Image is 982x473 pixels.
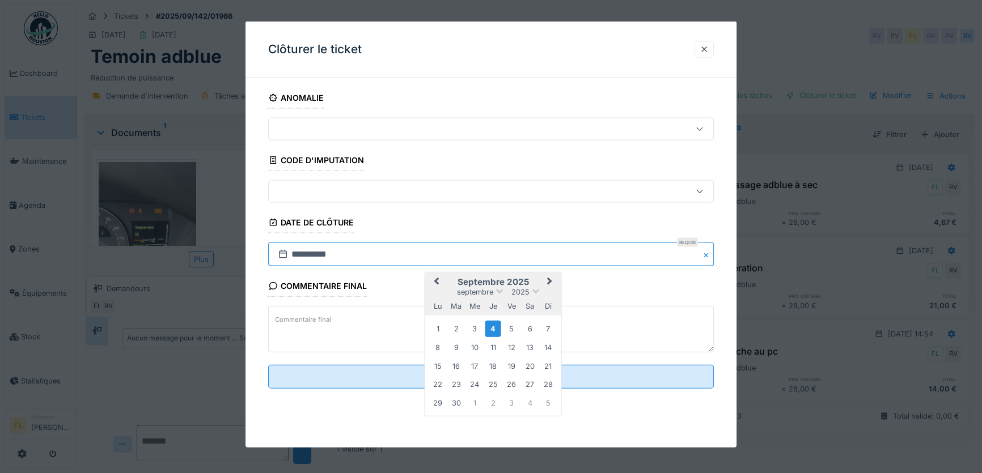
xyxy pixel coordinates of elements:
[268,152,364,171] div: Code d'imputation
[522,299,537,314] div: samedi
[701,242,714,266] button: Close
[540,321,556,336] div: Choose dimanche 7 septembre 2025
[522,395,537,410] div: Choose samedi 4 octobre 2025
[448,359,464,374] div: Choose mardi 16 septembre 2025
[522,321,537,336] div: Choose samedi 6 septembre 2025
[467,377,482,392] div: Choose mercredi 24 septembre 2025
[448,321,464,336] div: Choose mardi 2 septembre 2025
[430,321,445,336] div: Choose lundi 1 septembre 2025
[540,395,556,410] div: Choose dimanche 5 octobre 2025
[429,319,557,412] div: Month septembre, 2025
[485,299,501,314] div: jeudi
[430,395,445,410] div: Choose lundi 29 septembre 2025
[677,238,698,247] div: Requis
[522,377,537,392] div: Choose samedi 27 septembre 2025
[503,340,519,355] div: Choose vendredi 12 septembre 2025
[503,395,519,410] div: Choose vendredi 3 octobre 2025
[268,90,324,109] div: Anomalie
[448,340,464,355] div: Choose mardi 9 septembre 2025
[448,299,464,314] div: mardi
[485,340,501,355] div: Choose jeudi 11 septembre 2025
[540,299,556,314] div: dimanche
[511,288,529,296] span: 2025
[485,377,501,392] div: Choose jeudi 25 septembre 2025
[448,377,464,392] div: Choose mardi 23 septembre 2025
[268,42,362,57] h3: Clôturer le ticket
[456,288,493,296] span: septembre
[485,321,501,337] div: Choose jeudi 4 septembre 2025
[522,340,537,355] div: Choose samedi 13 septembre 2025
[503,359,519,374] div: Choose vendredi 19 septembre 2025
[430,340,445,355] div: Choose lundi 8 septembre 2025
[540,377,556,392] div: Choose dimanche 28 septembre 2025
[426,274,444,292] button: Previous Month
[467,299,482,314] div: mercredi
[467,395,482,410] div: Choose mercredi 1 octobre 2025
[485,395,501,410] div: Choose jeudi 2 octobre 2025
[503,321,519,336] div: Choose vendredi 5 septembre 2025
[485,359,501,374] div: Choose jeudi 18 septembre 2025
[540,359,556,374] div: Choose dimanche 21 septembre 2025
[503,299,519,314] div: vendredi
[467,321,482,336] div: Choose mercredi 3 septembre 2025
[540,340,556,355] div: Choose dimanche 14 septembre 2025
[467,359,482,374] div: Choose mercredi 17 septembre 2025
[268,214,354,233] div: Date de clôture
[273,312,333,326] label: Commentaire final
[430,359,445,374] div: Choose lundi 15 septembre 2025
[522,359,537,374] div: Choose samedi 20 septembre 2025
[430,299,445,314] div: lundi
[268,278,367,297] div: Commentaire final
[503,377,519,392] div: Choose vendredi 26 septembre 2025
[467,340,482,355] div: Choose mercredi 10 septembre 2025
[542,274,560,292] button: Next Month
[425,277,561,287] h2: septembre 2025
[430,377,445,392] div: Choose lundi 22 septembre 2025
[448,395,464,410] div: Choose mardi 30 septembre 2025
